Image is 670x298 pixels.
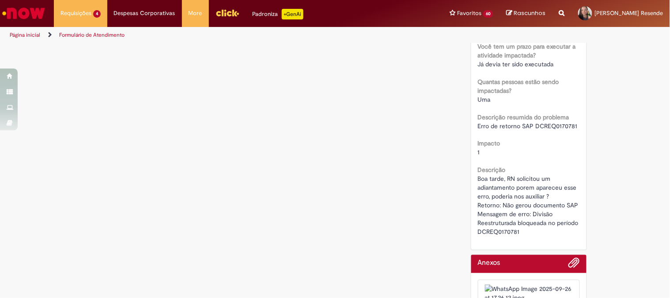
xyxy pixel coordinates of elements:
[507,9,546,18] a: Rascunhos
[457,9,481,18] span: Favoritos
[61,9,91,18] span: Requisições
[189,9,202,18] span: More
[59,31,125,38] a: Formulário de Atendimento
[478,166,506,174] b: Descrição
[7,27,440,43] ul: Trilhas de página
[1,4,46,22] img: ServiceNow
[282,9,303,19] p: +GenAi
[568,257,580,273] button: Adicionar anexos
[483,10,493,18] span: 60
[478,260,500,267] h2: Anexos
[478,175,579,236] span: Boa tarde, RN solicitou um adiantamento porem apareceu esse erro, poderia nos auxiliar ? Retorno:...
[595,9,663,17] span: [PERSON_NAME] Resende
[10,31,40,38] a: Página inicial
[478,42,576,59] b: Você tem um prazo para executar a atividade impactada?
[478,122,578,130] span: Erro de retorno SAP DCREQ0170781
[253,9,303,19] div: Padroniza
[478,60,554,68] span: Já devia ter sido executada
[478,140,500,148] b: Impacto
[478,78,559,95] b: Quantas pessoas estão sendo impactadas?
[514,9,546,17] span: Rascunhos
[93,10,101,18] span: 4
[216,6,239,19] img: click_logo_yellow_360x200.png
[114,9,175,18] span: Despesas Corporativas
[478,149,480,157] span: 1
[478,113,569,121] b: Descrição resumida do problema
[478,96,491,103] span: Uma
